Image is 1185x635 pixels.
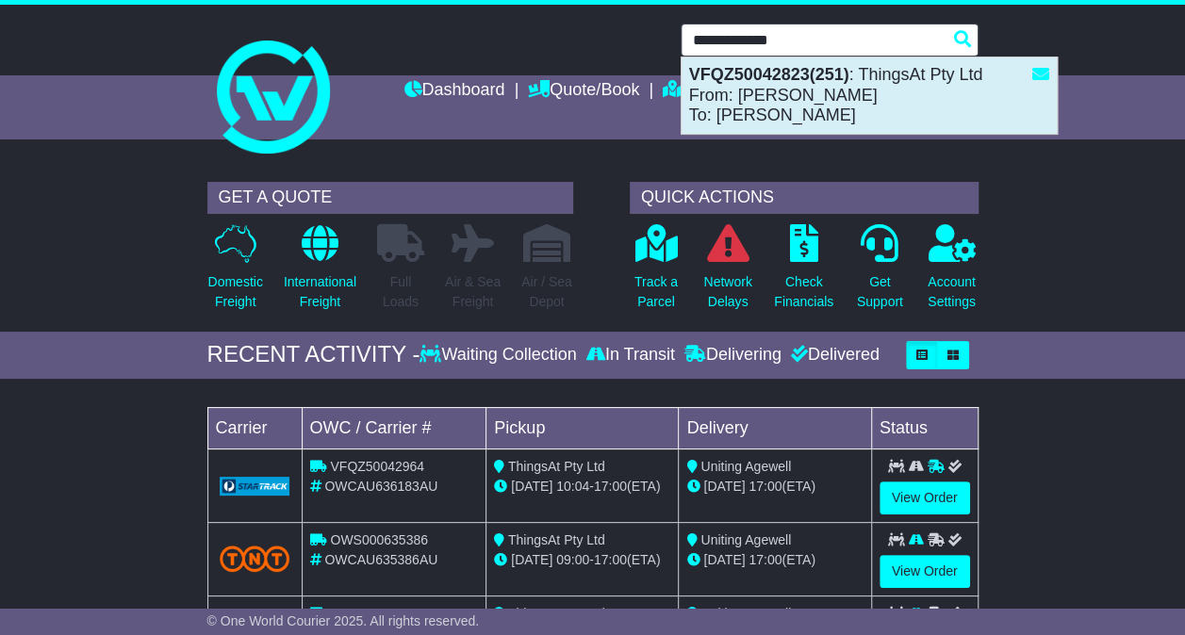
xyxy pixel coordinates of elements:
[403,75,504,107] a: Dashboard
[663,75,746,107] a: Tracking
[220,545,290,571] img: TNT_Domestic.png
[420,345,581,366] div: Waiting Collection
[508,532,605,547] span: ThingsAt Pty Ltd
[700,532,791,547] span: Uniting Agewell
[556,552,589,567] span: 09:00
[330,459,424,474] span: VFQZ50042964
[634,223,679,322] a: Track aParcel
[689,65,849,84] strong: VFQZ50042823(251)
[486,407,679,448] td: Pickup
[702,223,752,322] a: NetworkDelays
[786,345,880,366] div: Delivered
[857,272,903,312] p: Get Support
[749,552,782,567] span: 17:00
[928,272,976,312] p: Account Settings
[703,552,745,567] span: [DATE]
[494,550,670,570] div: - (ETA)
[445,272,501,312] p: Air & Sea Freight
[511,552,552,567] span: [DATE]
[324,552,437,567] span: OWCAU635386AU
[208,272,263,312] p: Domestic Freight
[686,550,863,570] div: (ETA)
[207,613,480,628] span: © One World Courier 2025. All rights reserved.
[686,477,863,497] div: (ETA)
[330,606,428,621] span: OWS000636482
[556,479,589,494] span: 10:04
[682,57,1057,134] div: : ThingsAt Pty Ltd From: [PERSON_NAME] To: [PERSON_NAME]
[324,479,437,494] span: OWCAU636183AU
[703,272,751,312] p: Network Delays
[630,182,979,214] div: QUICK ACTIONS
[207,407,302,448] td: Carrier
[494,477,670,497] div: - (ETA)
[594,479,627,494] span: 17:00
[521,272,572,312] p: Air / Sea Depot
[528,75,639,107] a: Quote/Book
[774,272,833,312] p: Check Financials
[880,555,970,588] a: View Order
[700,606,791,621] span: Uniting Agewell
[283,223,357,322] a: InternationalFreight
[700,459,791,474] span: Uniting Agewell
[330,532,428,547] span: OWS000635386
[680,345,786,366] div: Delivering
[207,182,573,214] div: GET A QUOTE
[377,272,424,312] p: Full Loads
[634,272,678,312] p: Track a Parcel
[927,223,977,322] a: AccountSettings
[703,479,745,494] span: [DATE]
[880,481,970,514] a: View Order
[220,477,290,496] img: GetCarrierServiceLogo
[302,407,486,448] td: OWC / Carrier #
[856,223,904,322] a: GetSupport
[508,606,605,621] span: ThingsAt Pty Ltd
[773,223,834,322] a: CheckFinancials
[207,341,420,368] div: RECENT ACTIVITY -
[594,552,627,567] span: 17:00
[582,345,680,366] div: In Transit
[284,272,356,312] p: International Freight
[511,479,552,494] span: [DATE]
[749,479,782,494] span: 17:00
[207,223,264,322] a: DomesticFreight
[871,407,978,448] td: Status
[508,459,605,474] span: ThingsAt Pty Ltd
[679,407,871,448] td: Delivery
